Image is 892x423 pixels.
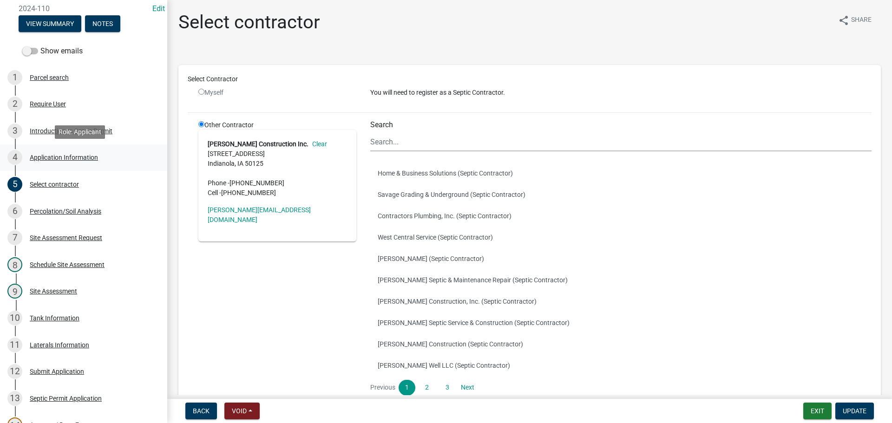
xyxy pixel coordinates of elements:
[85,20,120,28] wm-modal-confirm: Notes
[7,284,22,299] div: 9
[370,248,872,269] button: [PERSON_NAME] (Septic Contractor)
[19,4,149,13] span: 2024-110
[19,15,81,32] button: View Summary
[85,15,120,32] button: Notes
[208,189,221,196] abbr: Cell -
[370,121,393,129] label: Search
[831,11,879,29] button: shareShare
[30,288,77,294] div: Site Assessment
[370,132,872,151] input: Search...
[181,74,879,84] div: Select Contractor
[7,364,22,379] div: 12
[459,380,476,396] a: Next
[208,140,308,148] strong: [PERSON_NAME] Construction Inc.
[30,74,69,81] div: Parcel search
[370,163,872,184] button: Home & Business Solutions (Septic Contractor)
[30,101,66,107] div: Require User
[7,124,22,138] div: 3
[7,177,22,192] div: 5
[308,140,327,148] a: Clear
[30,208,101,215] div: Percolation/Soil Analysis
[7,257,22,272] div: 8
[19,20,81,28] wm-modal-confirm: Summary
[198,88,356,98] div: Myself
[7,97,22,111] div: 2
[185,403,217,419] button: Back
[191,120,363,418] div: Other Contractor
[843,407,866,415] span: Update
[370,184,872,205] button: Savage Grading & Underground (Septic Contractor)
[370,312,872,333] button: [PERSON_NAME] Septic Service & Construction (Septic Contractor)
[232,407,247,415] span: Void
[7,204,22,219] div: 6
[193,407,210,415] span: Back
[30,342,89,348] div: Laterals Information
[22,46,83,57] label: Show emails
[178,11,320,33] h1: Select contractor
[370,333,872,355] button: [PERSON_NAME] Construction (Septic Contractor)
[30,261,105,268] div: Schedule Site Assessment
[30,368,84,375] div: Submit Application
[439,380,456,396] a: 3
[30,234,102,241] div: Site Assessment Request
[152,4,165,13] a: Edit
[370,355,872,376] button: [PERSON_NAME] Well LLC (Septic Contractor)
[30,128,112,134] div: Introduction to Septic Permit
[399,380,415,396] a: 1
[30,395,102,402] div: Septic Permit Application
[419,380,435,396] a: 2
[7,338,22,352] div: 11
[152,4,165,13] wm-modal-confirm: Edit Application Number
[370,205,872,227] button: Contractors Plumbing, Inc. (Septic Contractor)
[55,125,105,139] div: Role: Applicant
[803,403,832,419] button: Exit
[221,189,276,196] span: [PHONE_NUMBER]
[208,139,347,198] address: [STREET_ADDRESS] Indianola, IA 50125
[30,181,79,188] div: Select contractor
[7,230,22,245] div: 7
[224,403,260,419] button: Void
[835,403,874,419] button: Update
[30,315,79,321] div: Tank Information
[30,154,98,161] div: Application Information
[208,206,311,223] a: [PERSON_NAME][EMAIL_ADDRESS][DOMAIN_NAME]
[370,88,872,98] p: You will need to register as a Septic Contractor.
[838,15,849,26] i: share
[370,269,872,291] button: [PERSON_NAME] Septic & Maintenance Repair (Septic Contractor)
[851,15,872,26] span: Share
[370,291,872,312] button: [PERSON_NAME] Construction, Inc. (Septic Contractor)
[370,227,872,248] button: West Central Service (Septic Contractor)
[230,179,284,187] span: [PHONE_NUMBER]
[7,391,22,406] div: 13
[7,150,22,165] div: 4
[208,179,230,187] abbr: Phone -
[7,70,22,85] div: 1
[7,311,22,325] div: 10
[370,380,872,396] nav: Page navigation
